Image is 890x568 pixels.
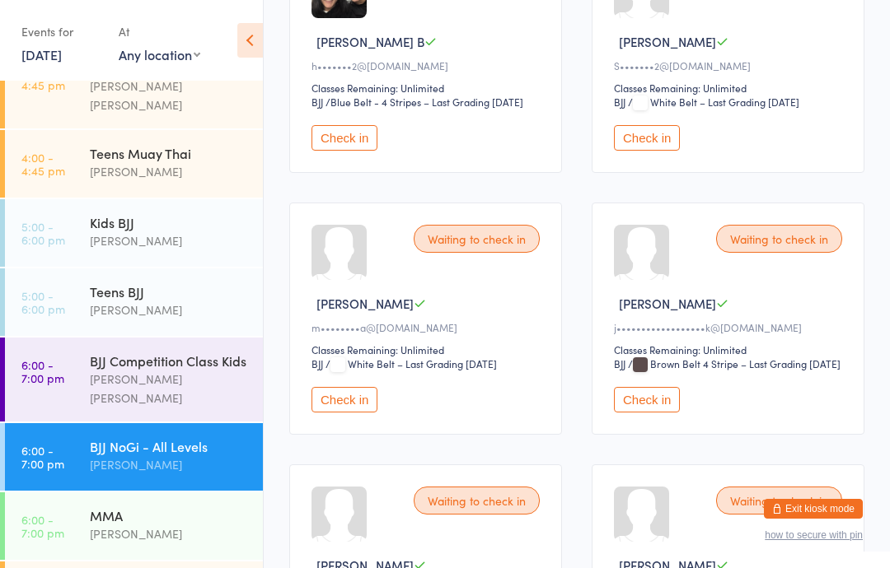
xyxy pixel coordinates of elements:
[614,387,680,412] button: Check in
[21,65,65,91] time: 4:00 - 4:45 pm
[765,529,863,541] button: how to secure with pin
[90,524,249,543] div: [PERSON_NAME]
[90,77,249,114] div: [PERSON_NAME] [PERSON_NAME]
[311,95,323,109] div: BJJ
[619,33,716,50] span: [PERSON_NAME]
[21,220,65,246] time: 5:00 - 6:00 pm
[311,125,377,151] button: Check in
[614,342,847,356] div: Classes Remaining: Unlimited
[614,81,847,95] div: Classes Remaining: Unlimited
[614,125,680,151] button: Check in
[619,295,716,312] span: [PERSON_NAME]
[316,295,414,312] span: [PERSON_NAME]
[5,44,263,128] a: 4:00 -4:45 pmKids Muay Thai[PERSON_NAME] [PERSON_NAME]
[5,199,263,267] a: 5:00 -6:00 pmKids BJJ[PERSON_NAME]
[90,437,249,455] div: BJJ NoGi - All Levels
[119,18,200,45] div: At
[5,423,263,491] a: 6:00 -7:00 pmBJJ NoGi - All Levels[PERSON_NAME]
[316,33,424,50] span: [PERSON_NAME] B
[5,130,263,198] a: 4:00 -4:45 pmTeens Muay Thai[PERSON_NAME]
[614,58,847,72] div: S•••••••
[21,289,65,315] time: 5:00 - 6:00 pm
[5,492,263,560] a: 6:00 -7:00 pmMMA[PERSON_NAME]
[90,455,249,474] div: [PERSON_NAME]
[90,162,249,181] div: [PERSON_NAME]
[311,342,545,356] div: Classes Remaining: Unlimited
[311,58,545,72] div: h•••••••
[716,487,842,514] div: Waiting to check in
[119,45,200,63] div: Any location
[90,370,249,407] div: [PERSON_NAME] [PERSON_NAME]
[21,18,102,45] div: Events for
[716,225,842,253] div: Waiting to check in
[311,320,545,334] div: m••••••••
[90,213,249,231] div: Kids BJJ
[628,95,799,109] span: / White Belt – Last Grading [DATE]
[326,356,497,370] span: / White Belt – Last Grading [DATE]
[90,231,249,250] div: [PERSON_NAME]
[21,151,65,177] time: 4:00 - 4:45 pm
[414,487,540,514] div: Waiting to check in
[90,352,249,370] div: BJJ Competition Class Kids
[311,387,377,412] button: Check in
[764,499,863,519] button: Exit kiosk mode
[21,358,64,384] time: 6:00 - 7:00 pm
[614,356,625,370] div: BJJ
[5,268,263,336] a: 5:00 -6:00 pmTeens BJJ[PERSON_NAME]
[90,282,249,300] div: Teens BJJ
[311,356,323,370] div: BJJ
[90,144,249,162] div: Teens Muay Thai
[21,444,64,470] time: 6:00 - 7:00 pm
[614,320,847,334] div: j••••••••••••••••••
[614,95,625,109] div: BJJ
[90,300,249,319] div: [PERSON_NAME]
[414,225,540,253] div: Waiting to check in
[628,356,841,370] span: / Brown Belt 4 Stripe – Last Grading [DATE]
[326,95,523,109] span: / Blue Belt - 4 Stripes – Last Grading [DATE]
[21,513,64,539] time: 6:00 - 7:00 pm
[90,506,249,524] div: MMA
[5,338,263,421] a: 6:00 -7:00 pmBJJ Competition Class Kids[PERSON_NAME] [PERSON_NAME]
[21,45,62,63] a: [DATE]
[311,81,545,95] div: Classes Remaining: Unlimited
